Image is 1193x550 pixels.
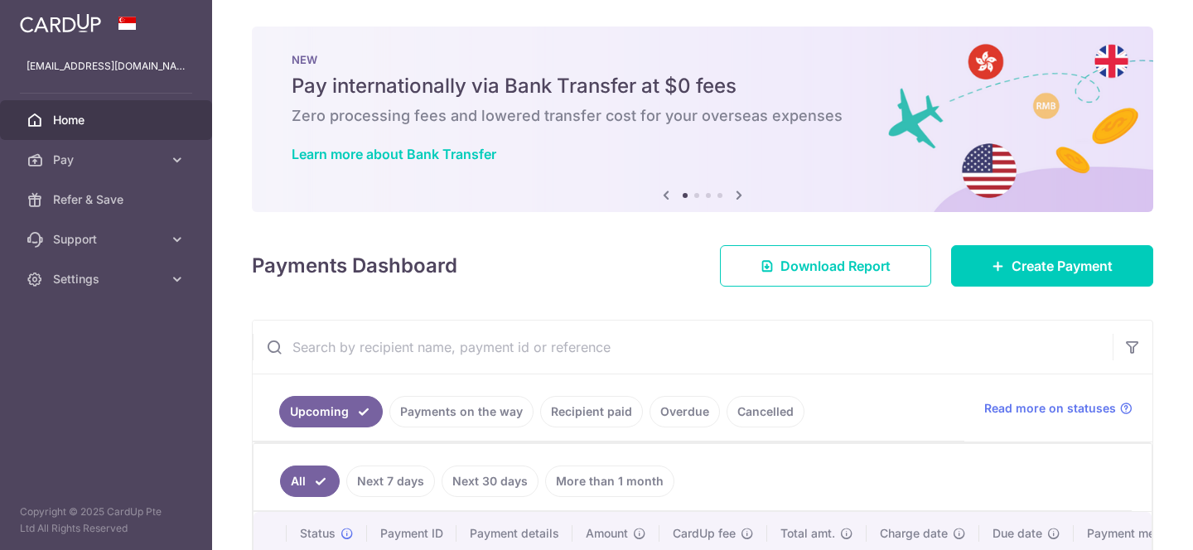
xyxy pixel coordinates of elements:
a: Recipient paid [540,396,643,427]
span: Create Payment [1012,256,1113,276]
span: Support [53,231,162,248]
span: Settings [53,271,162,287]
span: CardUp fee [673,525,736,542]
span: Home [53,112,162,128]
input: Search by recipient name, payment id or reference [253,321,1113,374]
a: Next 30 days [442,466,539,497]
span: Refer & Save [53,191,162,208]
h6: Zero processing fees and lowered transfer cost for your overseas expenses [292,106,1113,126]
a: Payments on the way [389,396,534,427]
p: [EMAIL_ADDRESS][DOMAIN_NAME] [27,58,186,75]
span: Read more on statuses [984,400,1116,417]
h5: Pay internationally via Bank Transfer at $0 fees [292,73,1113,99]
img: CardUp [20,13,101,33]
a: Next 7 days [346,466,435,497]
a: All [280,466,340,497]
a: Overdue [650,396,720,427]
p: NEW [292,53,1113,66]
a: More than 1 month [545,466,674,497]
span: Amount [586,525,628,542]
span: Download Report [780,256,891,276]
a: Download Report [720,245,931,287]
span: Pay [53,152,162,168]
span: Charge date [880,525,948,542]
span: Due date [993,525,1042,542]
h4: Payments Dashboard [252,251,457,281]
a: Read more on statuses [984,400,1133,417]
a: Cancelled [727,396,804,427]
span: Status [300,525,336,542]
span: Total amt. [780,525,835,542]
img: Bank transfer banner [252,27,1153,212]
a: Create Payment [951,245,1153,287]
a: Upcoming [279,396,383,427]
a: Learn more about Bank Transfer [292,146,496,162]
